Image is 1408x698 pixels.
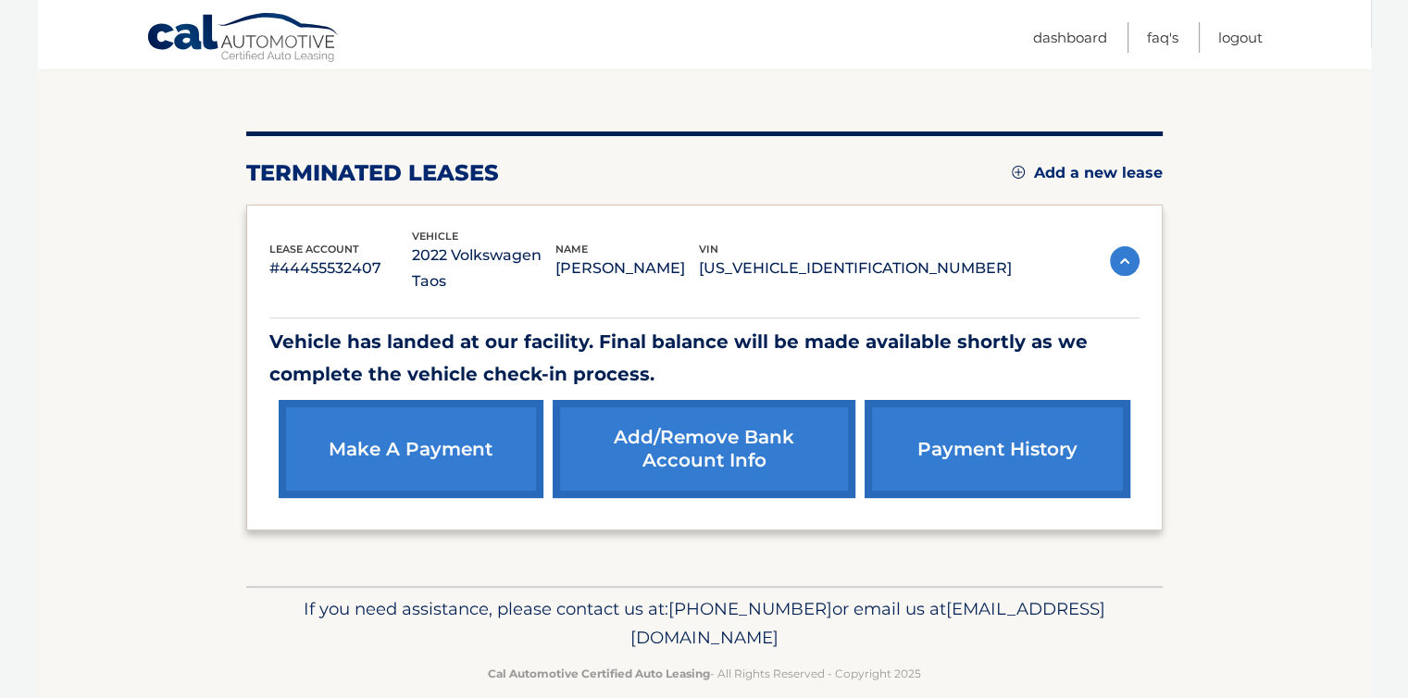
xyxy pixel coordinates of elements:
[269,256,413,281] p: #44455532407
[555,256,699,281] p: [PERSON_NAME]
[412,243,555,294] p: 2022 Volkswagen Taos
[1147,22,1178,53] a: FAQ's
[699,256,1012,281] p: [US_VEHICLE_IDENTIFICATION_NUMBER]
[1012,164,1163,182] a: Add a new lease
[553,400,855,498] a: Add/Remove bank account info
[146,12,341,66] a: Cal Automotive
[865,400,1129,498] a: payment history
[412,230,458,243] span: vehicle
[488,667,710,680] strong: Cal Automotive Certified Auto Leasing
[668,598,832,619] span: [PHONE_NUMBER]
[1110,246,1140,276] img: accordion-active.svg
[269,326,1140,391] p: Vehicle has landed at our facility. Final balance will be made available shortly as we complete t...
[1033,22,1107,53] a: Dashboard
[699,243,718,256] span: vin
[279,400,543,498] a: make a payment
[1218,22,1263,53] a: Logout
[1012,166,1025,179] img: add.svg
[555,243,588,256] span: name
[258,594,1151,654] p: If you need assistance, please contact us at: or email us at
[269,243,359,256] span: lease account
[258,664,1151,683] p: - All Rights Reserved - Copyright 2025
[246,159,499,187] h2: terminated leases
